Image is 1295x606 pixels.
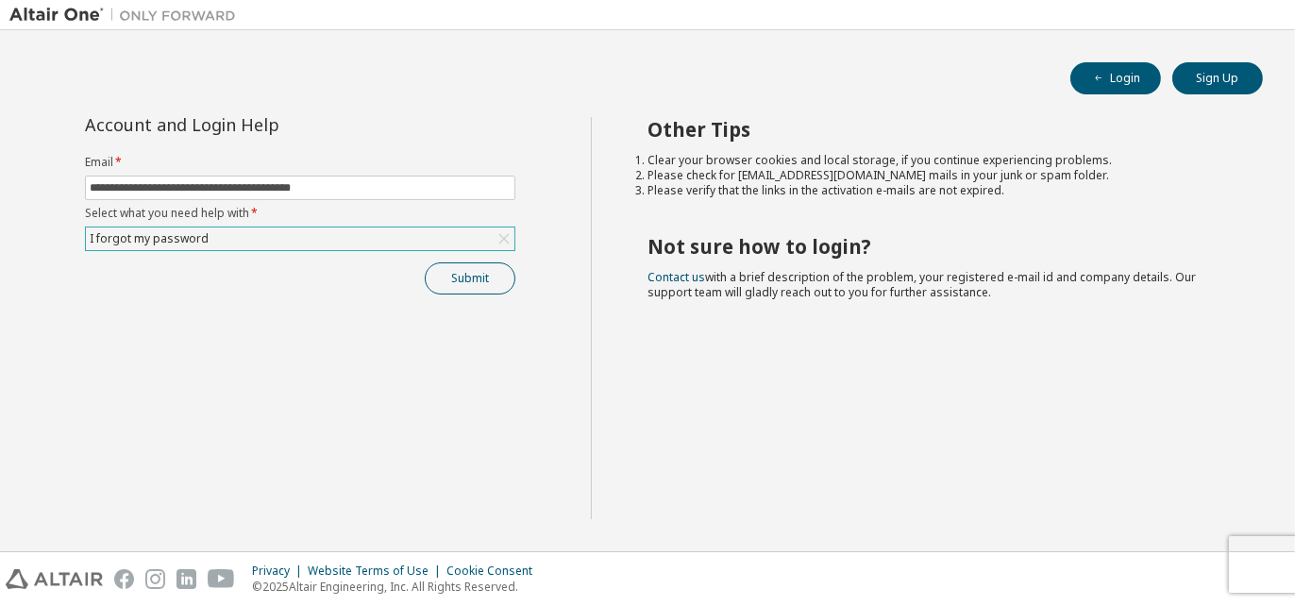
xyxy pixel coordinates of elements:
li: Please check for [EMAIL_ADDRESS][DOMAIN_NAME] mails in your junk or spam folder. [648,168,1230,183]
div: Account and Login Help [85,117,429,132]
img: youtube.svg [208,569,235,589]
button: Login [1070,62,1161,94]
img: Altair One [9,6,245,25]
p: © 2025 Altair Engineering, Inc. All Rights Reserved. [252,579,544,595]
img: altair_logo.svg [6,569,103,589]
div: I forgot my password [86,227,514,250]
div: Website Terms of Use [308,564,446,579]
span: with a brief description of the problem, your registered e-mail id and company details. Our suppo... [648,269,1197,300]
button: Sign Up [1172,62,1263,94]
img: linkedin.svg [177,569,196,589]
h2: Not sure how to login? [648,234,1230,259]
label: Email [85,155,515,170]
li: Please verify that the links in the activation e-mails are not expired. [648,183,1230,198]
a: Contact us [648,269,706,285]
div: Privacy [252,564,308,579]
div: I forgot my password [87,228,211,249]
img: instagram.svg [145,569,165,589]
button: Submit [425,262,515,295]
h2: Other Tips [648,117,1230,142]
label: Select what you need help with [85,206,515,221]
div: Cookie Consent [446,564,544,579]
img: facebook.svg [114,569,134,589]
li: Clear your browser cookies and local storage, if you continue experiencing problems. [648,153,1230,168]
